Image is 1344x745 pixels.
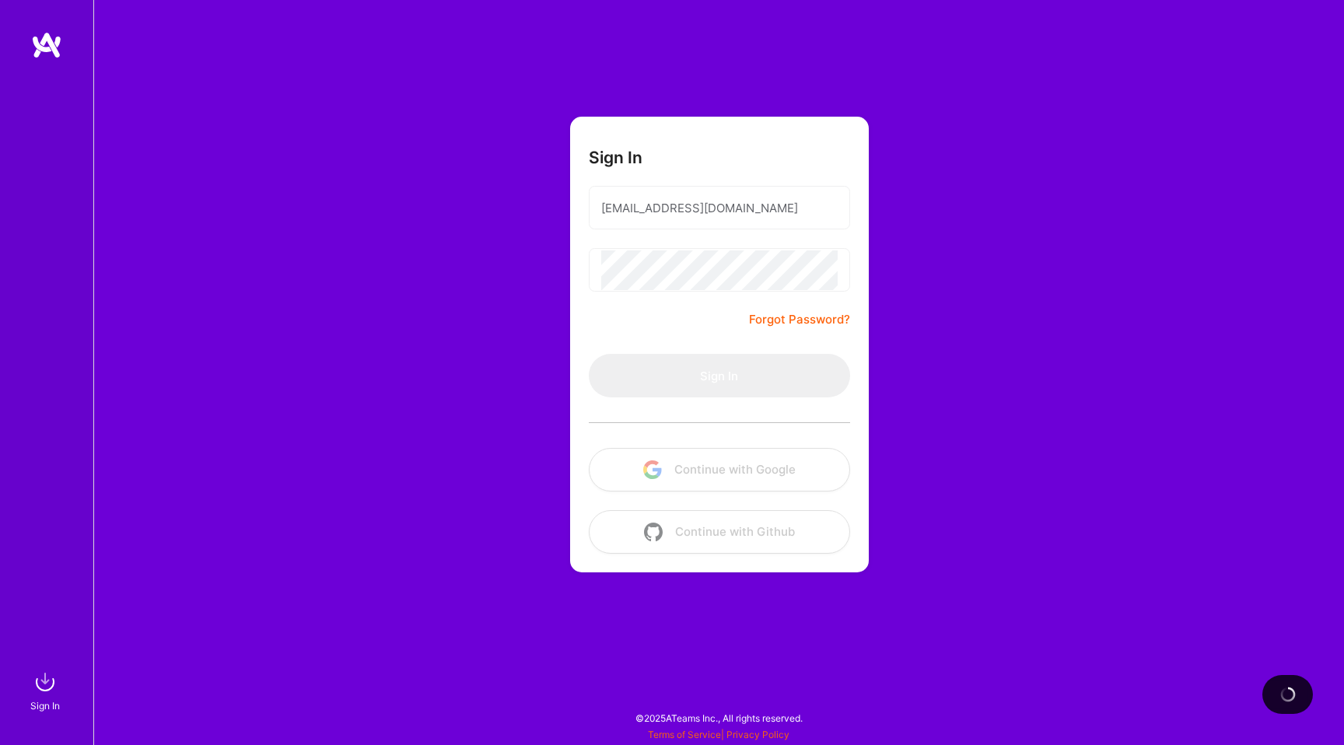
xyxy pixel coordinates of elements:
[33,666,61,714] a: sign inSign In
[648,729,721,740] a: Terms of Service
[31,31,62,59] img: logo
[644,523,663,541] img: icon
[30,698,60,714] div: Sign In
[601,188,838,228] input: Email...
[643,460,662,479] img: icon
[726,729,789,740] a: Privacy Policy
[749,310,850,329] a: Forgot Password?
[93,698,1344,737] div: © 2025 ATeams Inc., All rights reserved.
[1278,684,1297,704] img: loading
[589,148,642,167] h3: Sign In
[589,510,850,554] button: Continue with Github
[648,729,789,740] span: |
[30,666,61,698] img: sign in
[589,354,850,397] button: Sign In
[589,448,850,491] button: Continue with Google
